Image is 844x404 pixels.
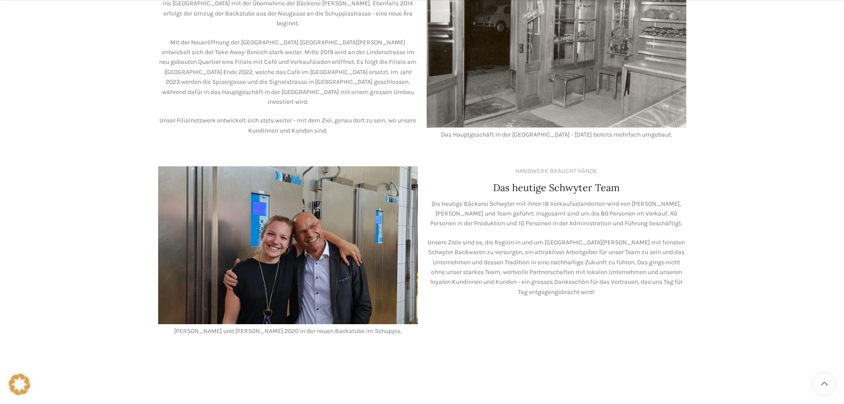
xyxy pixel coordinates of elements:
span: Das Hauptgeschäft in der [GEOGRAPHIC_DATA] - [DATE] bereits mehrfach umgebaut. [441,131,672,138]
p: [PERSON_NAME] und [PERSON_NAME] 2020 in der neuen Backstube im Schuppis. [158,326,418,336]
h4: Das heutige Schwyter Team [493,181,620,195]
a: Scroll to top button [813,373,835,395]
div: HANDWERK BRAUCHT HÄNDE [515,166,597,176]
p: Unsere Ziele sind es, die Region in und um [GEOGRAPHIC_DATA][PERSON_NAME] mit feinsten Schwyter B... [427,238,686,297]
p: Die heutige Bäckerei Schwyter mit ihren 18 Verkaufsstandorten wird von [PERSON_NAME], [PERSON_NAM... [427,199,686,229]
span: Unser Filialnetzwerk entwickelt sich stets weiter - mit dem Ziel, genau dort zu sein, wo unsere K... [159,117,416,134]
span: Mit der Neueröffnung der [GEOGRAPHIC_DATA] [GEOGRAPHIC_DATA][PERSON_NAME] entwickelt sich der Tak... [159,39,416,106]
